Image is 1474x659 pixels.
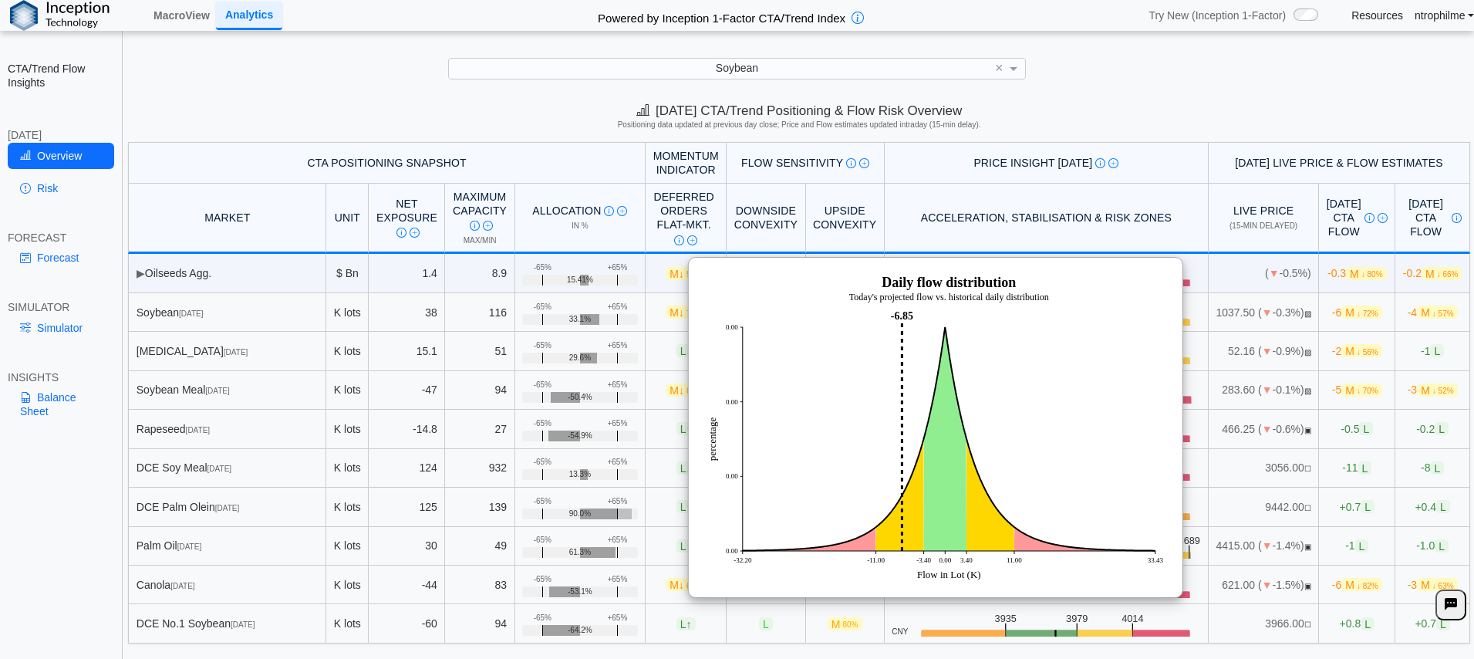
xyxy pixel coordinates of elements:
td: 621.00 ( -1.5%) [1209,566,1319,604]
div: Soybean [137,306,319,319]
div: Deferred Orders FLAT-MKT. [653,190,715,246]
div: [DATE] CTA Flow [1403,197,1462,239]
td: K lots [326,488,369,526]
span: -3 [1408,578,1458,591]
span: Soybean [716,62,758,74]
td: K lots [326,371,369,410]
td: 8.9 [445,254,514,292]
span: -1.0 [1416,539,1449,553]
span: L [759,617,773,630]
th: CTA Positioning Snapshot [128,142,646,184]
td: 1037.50 ( -0.3%) [1209,293,1319,332]
span: ↓ 66% [1437,270,1459,279]
td: K lots [326,527,369,566]
div: -65% [534,536,551,545]
div: +65% [607,497,627,506]
text: 4014 [1123,613,1145,624]
span: L [676,539,696,553]
span: L [1435,422,1449,435]
td: 3056.00 [1209,449,1319,488]
span: Clear value [993,59,1006,79]
span: 73% [686,309,702,318]
span: L [1436,617,1450,630]
img: Info [846,158,856,168]
span: ▼ [1262,345,1273,357]
img: Read More [483,221,493,231]
div: -65% [534,613,551,623]
div: Palm Oil [137,539,319,553]
img: Info [1452,213,1462,223]
span: M [1341,306,1381,319]
td: 283.60 ( -0.1%) [1209,371,1319,410]
div: Soybean Meal [137,383,319,397]
span: -4 [1408,306,1458,319]
span: M [666,578,706,591]
span: M [1346,267,1386,280]
td: 94 [445,371,514,410]
text: 3979 [1067,613,1089,624]
img: Info [470,221,480,231]
span: L [676,344,696,357]
span: ↓ 57% [1432,309,1454,318]
span: ↓ [686,345,692,357]
div: +65% [607,419,627,428]
span: -54.9% [568,431,592,441]
span: [DATE] [186,426,210,434]
div: [DATE] [8,128,114,142]
span: ▼ [1262,423,1273,435]
td: 49 [445,527,514,566]
span: -6 [1332,306,1382,319]
td: K lots [326,332,369,370]
td: K lots [326,449,369,488]
span: ▼ [1262,579,1273,591]
th: Live Price [1209,184,1319,254]
text: 4689 [1179,535,1201,546]
td: K lots [326,410,369,448]
a: Overview [8,143,114,169]
span: M [666,306,706,319]
span: 33.1% [569,315,591,324]
div: -65% [534,263,551,272]
div: Allocation [522,204,637,218]
span: +0.4 [1415,500,1449,513]
th: Unit [326,184,369,254]
div: -65% [534,575,551,584]
div: [DATE] CTA Flow [1327,197,1388,239]
div: +65% [607,613,627,623]
td: 30 [369,527,445,566]
span: ↓ [679,306,684,319]
div: SIMULATOR [8,300,114,314]
td: 9442.00 [1209,488,1319,526]
span: 83% [686,387,702,395]
span: ↑ [686,617,692,630]
span: CLOSED: Session finished for the day. [1304,348,1311,357]
span: OPEN: Market session is currently open. [1304,426,1311,434]
span: -0.2 [1403,267,1462,280]
span: NO FEED: Live data feed not provided for this market. [1304,504,1311,512]
span: M [1417,578,1457,591]
span: M [1341,344,1381,357]
span: 80% [843,620,858,629]
a: Resources [1351,8,1403,22]
td: 124 [369,449,445,488]
span: ↓ 80% [1361,270,1383,279]
div: -65% [534,380,551,390]
span: L [676,500,696,513]
span: L [676,617,696,630]
td: K lots [326,293,369,332]
td: 94 [445,604,514,643]
div: INSIGHTS [8,370,114,384]
div: -65% [534,341,551,350]
span: M [666,384,706,397]
div: -65% [534,302,551,312]
span: ↓ 52% [1432,387,1454,395]
span: L [1361,617,1374,630]
a: MacroView [147,2,216,29]
div: Flow Sensitivity [734,156,876,170]
span: in % [572,221,589,230]
span: -53.1% [568,587,592,596]
div: -65% [534,419,551,428]
td: 1.4 [369,254,445,292]
span: ▼ [1262,539,1273,552]
span: ↓ [686,461,692,474]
